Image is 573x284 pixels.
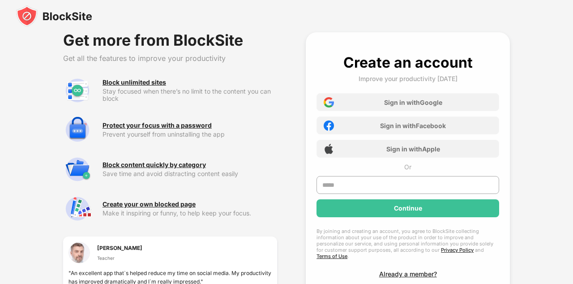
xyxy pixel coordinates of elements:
img: google-icon.png [324,97,334,108]
div: Prevent yourself from uninstalling the app [103,131,277,138]
div: Save time and avoid distracting content easily [103,170,277,177]
div: Teacher [97,254,142,262]
div: Create your own blocked page [103,201,196,208]
div: Sign in with Google [384,99,442,106]
a: Privacy Policy [441,247,474,253]
div: Sign in with Apple [386,145,440,153]
div: Protect your focus with a password [103,122,212,129]
div: Get more from BlockSite [63,32,277,48]
div: Continue [394,205,422,212]
img: facebook-icon.png [324,120,334,131]
img: testimonial-1.jpg [68,242,90,263]
div: Improve your productivity [DATE] [359,75,458,82]
div: By joining and creating an account, you agree to BlockSite collecting information about your use ... [316,228,499,259]
img: premium-password-protection.svg [63,116,92,144]
a: Terms of Use [316,253,347,259]
div: Stay focused when there’s no limit to the content you can block [103,88,277,102]
img: premium-category.svg [63,155,92,184]
div: [PERSON_NAME] [97,244,142,252]
img: premium-customize-block-page.svg [63,194,92,223]
div: Sign in with Facebook [380,122,446,129]
div: Already a member? [379,270,437,278]
div: Or [404,163,411,171]
div: Create an account [343,54,473,71]
div: Block content quickly by category [103,161,206,168]
img: apple-icon.png [324,144,334,154]
img: blocksite-icon-black.svg [16,5,92,27]
img: premium-unlimited-blocklist.svg [63,76,92,105]
div: Block unlimited sites [103,79,166,86]
div: Get all the features to improve your productivity [63,54,277,63]
div: Make it inspiring or funny, to help keep your focus. [103,210,277,217]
